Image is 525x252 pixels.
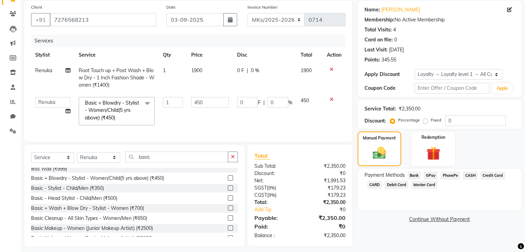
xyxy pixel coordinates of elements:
div: Membership: [364,16,395,23]
div: Basic + Blowdry - Stylist - Women/Child(5 yrs above) (₹450) [31,175,164,182]
div: ₹179.23 [300,184,351,192]
span: % [288,99,292,106]
div: Discount: [249,170,300,177]
input: Search or Scan [125,152,228,162]
div: ( ) [249,184,300,192]
th: Qty [159,47,187,63]
label: Redemption [421,134,445,140]
th: Service [75,47,159,63]
span: | [247,67,248,74]
a: [PERSON_NAME] [381,6,420,13]
div: Basic - Stylist - Child/Men (₹350) [31,185,104,192]
span: 9% [269,192,275,198]
label: Fixed [431,117,441,123]
div: Sub Total: [249,163,300,170]
div: Basic + Wash + Blow Dry - Stylist - Women (₹700) [31,205,144,212]
div: Basic Makeup - Women (Junior Makeup Artist) (₹2500) [31,225,153,232]
div: Payable: [249,214,300,222]
th: Disc [233,47,296,63]
div: Points: [364,56,380,64]
div: ₹2,350.00 [300,232,351,239]
button: +91 [31,13,50,26]
input: Search by Name/Mobile/Email/Code [50,13,156,26]
span: CASH [463,172,478,180]
span: GPay [424,172,438,180]
div: Last Visit: [364,46,388,54]
span: Renuka [35,67,52,74]
span: 9% [268,185,275,191]
div: ( ) [249,192,300,199]
span: Credit Card [480,172,505,180]
div: Coupon Code [364,85,415,92]
span: CARD [367,181,382,189]
div: ₹2,350.00 [399,105,420,113]
div: Basic Makeup -Women (Senior Makeup Artist) (₹5000) [31,235,153,242]
span: CGST [254,192,267,198]
div: ₹0 [300,222,351,231]
div: 4 [393,26,396,33]
div: ₹0 [308,206,350,213]
div: Total Visits: [364,26,392,33]
div: Net: [249,177,300,184]
label: Percentage [398,117,420,123]
th: Action [323,47,346,63]
span: 450 [301,97,309,104]
div: ₹179.23 [300,192,351,199]
th: Stylist [31,47,75,63]
span: Basic + Blowdry - Stylist - Women/Child(5 yrs above) (₹450) [85,100,139,121]
div: 345.55 [381,56,396,64]
label: Date [166,4,176,10]
img: _gift.svg [422,145,445,162]
span: 1 [163,67,166,74]
span: F [258,99,261,106]
div: Basic Cleanup - All Skin Types - Women/Men (₹650) [31,215,147,222]
div: Services [32,35,351,47]
span: 1900 [301,67,312,74]
a: Add Tip [249,206,308,213]
button: Apply [492,83,512,94]
span: 0 % [251,67,259,74]
div: [DATE] [389,46,404,54]
span: Root Touch up + Post Wash + Blow Dry - 1 Inch Fashion Shade - Women (₹1400) [79,67,155,88]
div: Card on file: [364,36,393,43]
div: No Active Membership [364,16,515,23]
label: Manual Payment [363,135,396,141]
div: Name: [364,6,380,13]
input: Enter Offer / Coupon Code [415,83,490,94]
div: ₹0 [300,170,351,177]
label: Client [31,4,42,10]
div: Total: [249,199,300,206]
span: | [263,99,265,106]
div: Balance : [249,232,300,239]
span: Bank [408,172,421,180]
label: Invoice Number [247,4,278,10]
img: _cash.svg [369,145,390,161]
span: 1900 [191,67,202,74]
div: Discount: [364,117,386,125]
div: Apply Discount [364,71,415,78]
a: Continue Without Payment [359,216,520,223]
span: Total [254,152,270,159]
span: Master Card [411,181,437,189]
div: ₹2,350.00 [300,214,351,222]
a: x [115,115,118,121]
div: Paid: [249,222,300,231]
div: ₹2,350.00 [300,163,351,170]
div: 0 [394,36,397,43]
th: Total [296,47,323,63]
div: Service Total: [364,105,396,113]
span: PhonePe [440,172,460,180]
th: Price [187,47,233,63]
span: 0 F [237,67,244,74]
span: SGST [254,185,267,191]
span: Payment Methods [364,172,405,179]
div: ₹1,991.53 [300,177,351,184]
span: Debit Card [385,181,408,189]
div: ₹2,350.00 [300,199,351,206]
div: Basic - Head Stylist - Child/Men (₹500) [31,195,117,202]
